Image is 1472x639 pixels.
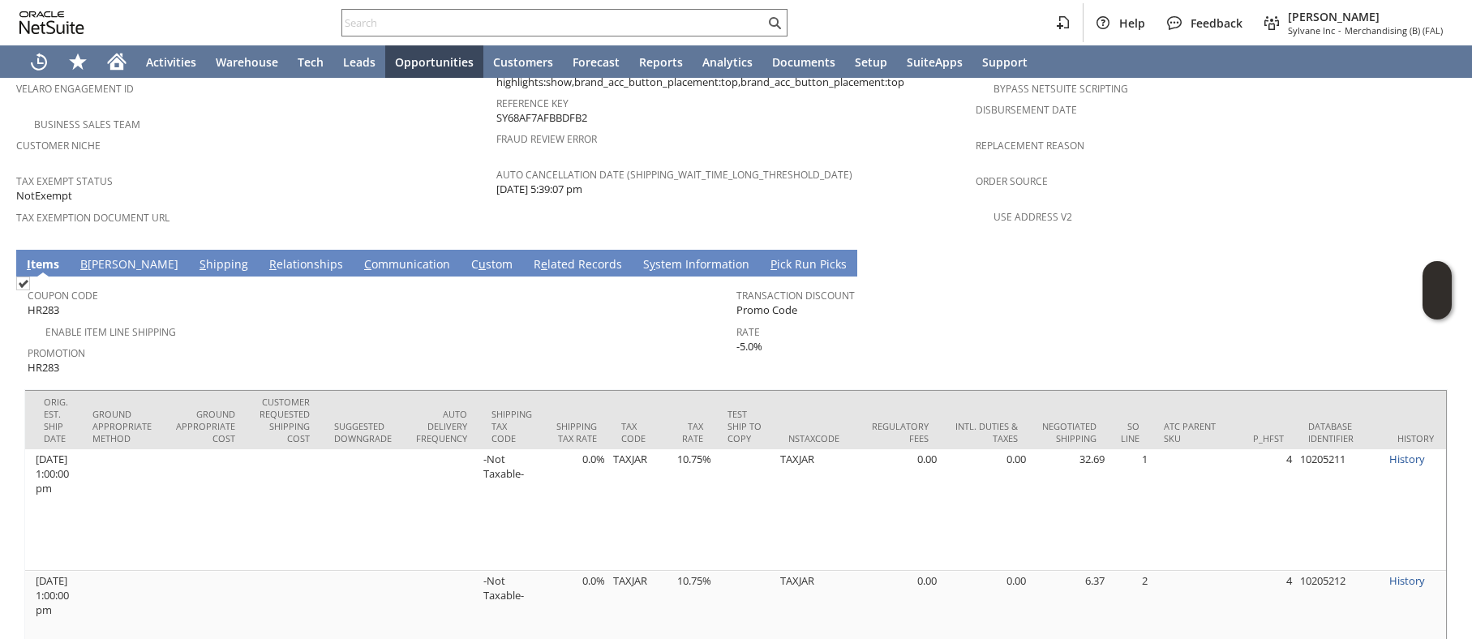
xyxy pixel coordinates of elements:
span: HR283 [28,302,59,318]
div: Negotiated Shipping [1042,420,1096,444]
span: Feedback [1191,15,1242,31]
div: Tax Rate [682,420,703,444]
a: Documents [762,45,845,78]
div: Test Ship To Copy [727,408,764,444]
a: Analytics [693,45,762,78]
a: Custom [467,256,517,274]
a: Use Address V2 [993,210,1072,224]
span: I [27,256,31,272]
span: NotExempt [16,188,72,204]
a: Coupon Code [28,289,98,302]
div: Shipping Tax Code [491,408,532,444]
span: [PERSON_NAME] [1288,9,1443,24]
a: Forecast [563,45,629,78]
span: P [770,256,777,272]
a: Leads [333,45,385,78]
a: Transaction Discount [736,289,855,302]
td: 10205211 [1296,449,1385,571]
div: Orig. Est. Ship Date [44,396,68,444]
td: 0.00 [852,449,941,571]
svg: logo [19,11,84,34]
span: Oracle Guided Learning Widget. To move around, please hold and drag [1423,291,1452,320]
a: Business Sales Team [34,118,140,131]
td: TAXJAR [776,449,852,571]
span: e [541,256,547,272]
span: Documents [772,54,835,70]
div: Regulatory Fees [864,420,929,444]
a: Setup [845,45,897,78]
a: History [1389,452,1425,466]
a: Tax Exempt Status [16,174,113,188]
a: Relationships [265,256,347,274]
div: History [1397,432,1434,444]
a: Home [97,45,136,78]
input: Search [342,13,765,32]
span: Merchandising (B) (FAL) [1345,24,1443,36]
a: SuiteApps [897,45,972,78]
td: [DATE] 1:00:00 pm [32,449,80,571]
span: Warehouse [216,54,278,70]
span: Reports [639,54,683,70]
a: Enable Item Line Shipping [45,325,176,339]
td: 1 [1109,449,1152,571]
a: Communication [360,256,454,274]
td: -Not Taxable- [479,449,544,571]
span: Leads [343,54,376,70]
td: 0.0% [544,449,609,571]
iframe: Click here to launch Oracle Guided Learning Help Panel [1423,261,1452,319]
span: u [479,256,486,272]
a: Bypass NetSuite Scripting [993,82,1128,96]
a: Opportunities [385,45,483,78]
span: SY68AF7AFBBDFB2 [496,110,587,126]
div: Suggested Downgrade [334,420,392,444]
div: Tax Code [621,420,658,444]
a: Items [23,256,63,274]
a: System Information [639,256,753,274]
div: NSTaxCode [788,432,839,444]
td: 4 [1241,449,1296,571]
span: Promo Code [736,302,797,318]
div: SO Line [1121,420,1139,444]
svg: Home [107,52,127,71]
a: Disbursement Date [976,103,1077,117]
svg: Search [765,13,784,32]
a: Related Records [530,256,626,274]
span: -5.0% [736,339,762,354]
span: Tech [298,54,324,70]
a: Tech [288,45,333,78]
span: SuiteApps [907,54,963,70]
span: R [269,256,277,272]
a: Fraud Review Error [496,132,597,146]
span: Activities [146,54,196,70]
span: S [200,256,206,272]
a: Recent Records [19,45,58,78]
span: Help [1119,15,1145,31]
div: Shortcuts [58,45,97,78]
td: 32.69 [1030,449,1109,571]
svg: Shortcuts [68,52,88,71]
span: - [1338,24,1341,36]
td: 0.00 [941,449,1030,571]
span: y [650,256,655,272]
span: Support [982,54,1028,70]
span: Forecast [573,54,620,70]
a: Order Source [976,174,1048,188]
span: HR283 [28,360,59,375]
span: Analytics [702,54,753,70]
a: Rate [736,325,760,339]
span: B [80,256,88,272]
div: Ground Appropriate Cost [176,408,235,444]
a: Warehouse [206,45,288,78]
a: Support [972,45,1037,78]
a: Velaro Engagement ID [16,82,134,96]
div: P_HFST [1253,432,1284,444]
a: Reports [629,45,693,78]
svg: Recent Records [29,52,49,71]
a: Customers [483,45,563,78]
a: Unrolled view on [1427,253,1446,272]
div: Shipping Tax Rate [556,420,597,444]
span: Customers [493,54,553,70]
a: B[PERSON_NAME] [76,256,182,274]
img: Checked [16,277,30,290]
div: ATC Parent SKU [1164,420,1229,444]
